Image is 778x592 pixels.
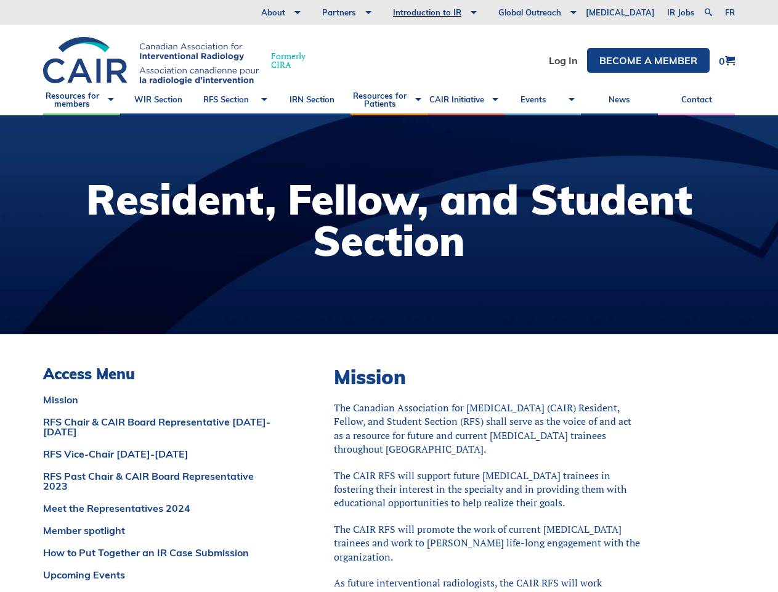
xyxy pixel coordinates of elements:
[43,395,272,405] a: Mission
[43,548,272,557] a: How to Put Together an IR Case Submission
[274,84,351,115] a: IRN Section
[43,417,272,437] a: RFS Chair & CAIR Board Representative [DATE]-[DATE]
[43,471,272,491] a: RFS Past Chair & CAIR Board Representative 2023
[43,37,259,84] img: CIRA
[43,84,120,115] a: Resources for members
[427,84,504,115] a: CAIR Initiative
[334,522,642,564] p: The CAIR RFS will promote the work of current [MEDICAL_DATA] trainees and work to [PERSON_NAME] l...
[504,84,581,115] a: Events
[120,84,197,115] a: WIR Section
[12,179,766,261] h1: Resident, Fellow, and Student Section
[658,84,735,115] a: Contact
[725,9,735,17] a: fr
[719,55,735,66] a: 0
[334,365,642,388] h2: Mission
[334,469,642,510] p: The CAIR RFS will support future [MEDICAL_DATA] trainees in fostering their interest in the speci...
[581,84,658,115] a: News
[43,365,272,383] h3: Access Menu
[43,570,272,580] a: Upcoming Events
[43,37,318,84] a: FormerlyCIRA
[351,84,427,115] a: Resources for Patients
[334,401,642,456] p: The Canadian Association for [MEDICAL_DATA] (CAIR) Resident, Fellow, and Student Section (RFS) sh...
[587,48,710,73] a: Become a member
[43,449,272,459] a: RFS Vice-Chair [DATE]-[DATE]
[197,84,274,115] a: RFS Section
[271,52,306,69] span: Formerly CIRA
[43,503,272,513] a: Meet the Representatives 2024
[43,525,272,535] a: Member spotlight
[549,55,578,65] a: Log In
